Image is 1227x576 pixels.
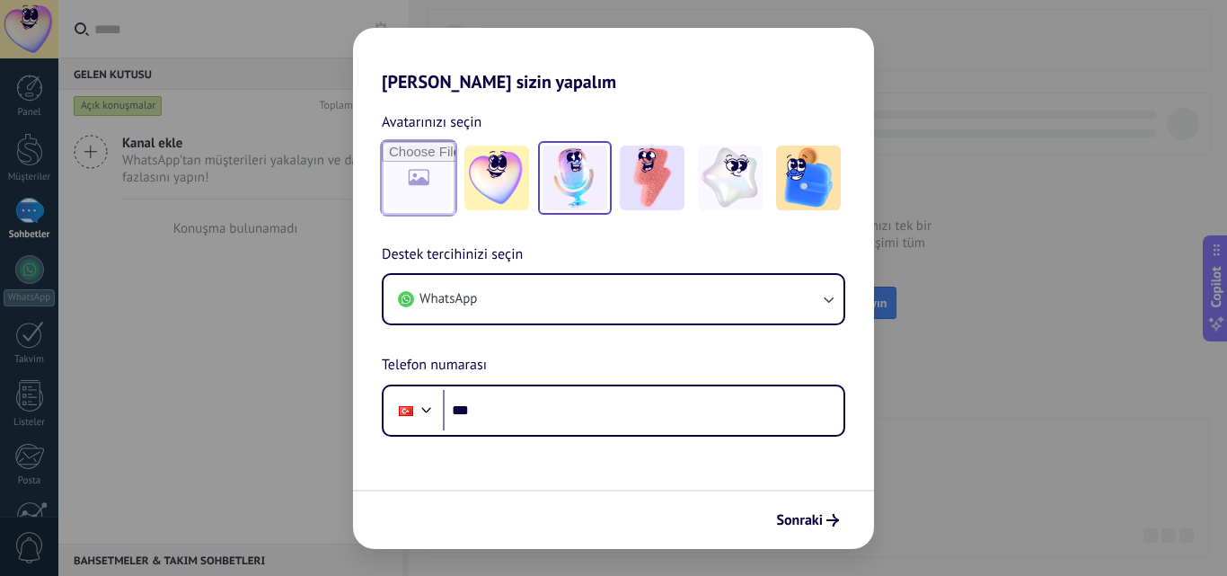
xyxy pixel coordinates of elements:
span: Telefon numarası [382,354,487,377]
span: WhatsApp [419,290,477,308]
img: -1.jpeg [464,146,529,210]
button: WhatsApp [384,275,843,323]
img: -2.jpeg [543,146,607,210]
span: Destek tercihinizi seçin [382,244,523,267]
img: -4.jpeg [698,146,763,210]
span: Avatarınızı seçin [382,111,481,134]
button: Sonraki [768,505,847,536]
img: -5.jpeg [776,146,841,210]
img: -3.jpeg [620,146,684,210]
h2: [PERSON_NAME] sizin yapalım [353,28,874,93]
div: Turkey: + 90 [389,392,423,430]
span: Sonraki [776,514,823,527]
